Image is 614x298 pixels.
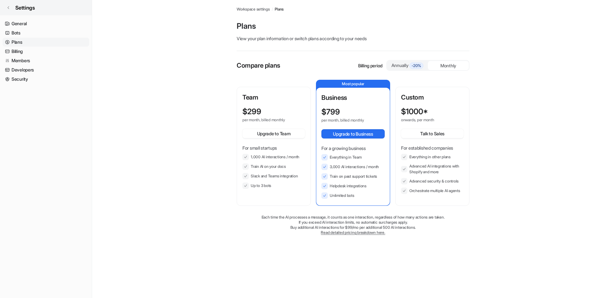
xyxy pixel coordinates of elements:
[242,117,294,123] p: per month, billed monthly
[242,145,305,151] p: For small startups
[3,19,89,28] a: General
[321,192,385,199] li: Unlimited bots
[401,154,464,160] li: Everything in other plans
[3,65,89,74] a: Developers
[401,93,464,102] p: Custom
[321,230,385,235] a: Read detailed pricing breakdown here.
[321,164,385,170] li: 3,000 AI interactions / month
[3,28,89,37] a: Bots
[3,47,89,56] a: Billing
[321,183,385,189] li: Helpdesk integrations
[275,6,284,12] a: Plans
[237,225,469,230] p: Buy additional AI interactions for $99/mo per additional 500 AI interactions.
[401,188,464,194] li: Orchestrate multiple AI agents
[242,129,305,138] button: Upgrade to Team
[321,145,385,152] p: For a growing business
[3,56,89,65] a: Members
[401,178,464,184] li: Advanced security & controls
[242,154,305,160] li: 1,000 AI interactions / month
[321,118,373,123] p: per month, billed monthly
[321,173,385,180] li: Train on past support tickets
[316,80,390,88] p: Most popular
[3,38,89,47] a: Plans
[237,220,469,225] p: If you exceed AI interaction limits, no automatic surcharges apply.
[321,108,340,116] p: $ 799
[390,62,425,69] div: Annually
[237,21,469,31] p: Plans
[242,93,305,102] p: Team
[401,129,464,138] button: Talk to Sales
[242,183,305,189] li: Up to 3 bots
[237,61,280,70] p: Compare plans
[401,117,452,123] p: onwards, per month
[358,62,382,69] p: Billing period
[409,63,423,69] span: -20%
[272,6,273,12] span: /
[401,145,464,151] p: For established companies
[321,129,385,138] button: Upgrade to Business
[428,61,469,70] div: Monthly
[15,4,35,11] span: Settings
[401,163,464,175] li: Advanced AI integrations with Shopify and more
[237,215,469,220] p: Each time the AI processes a message, it counts as one interaction, regardless of how many action...
[321,93,385,102] p: Business
[237,6,270,12] a: Workspace settings
[401,107,428,116] p: $ 1000*
[242,163,305,170] li: Train AI on your docs
[321,154,385,160] li: Everything in Team
[242,107,261,116] p: $ 299
[242,173,305,179] li: Slack and Teams integration
[3,75,89,84] a: Security
[237,35,469,42] p: View your plan information or switch plans according to your needs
